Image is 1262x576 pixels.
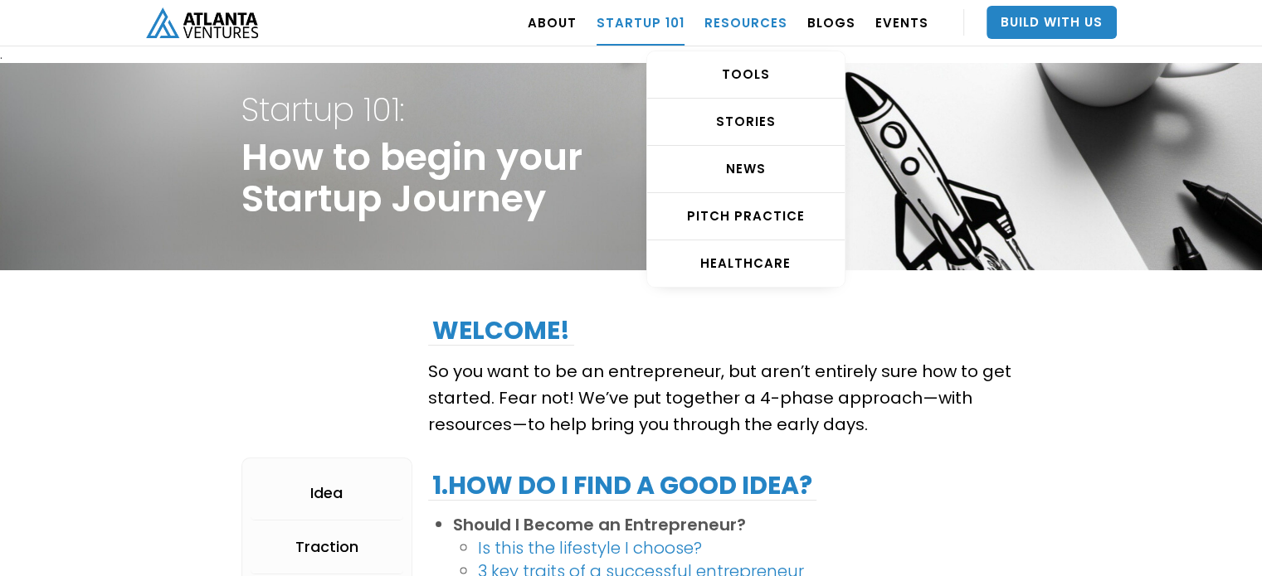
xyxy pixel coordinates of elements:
[310,485,343,501] div: Idea
[251,467,404,520] a: Idea
[647,208,845,225] div: Pitch Practice
[453,513,746,536] strong: Should I Become an Entrepreneur?
[647,114,845,130] div: STORIES
[647,193,845,240] a: Pitch Practice
[295,539,358,555] div: Traction
[647,51,845,99] a: TOOLS
[647,255,845,272] div: HEALTHCARE
[428,358,1021,438] p: So you want to be an entrepreneur, but aren’t entirely sure how to get started. Fear not! We’ve p...
[478,536,702,559] a: Is this the lifestyle I choose?
[448,467,812,503] strong: How do I find a good idea?
[241,83,582,249] h1: How to begin your Startup Journey
[251,520,404,574] a: Traction
[647,66,845,83] div: TOOLS
[241,87,404,133] strong: Startup 101:
[428,471,816,501] h2: 1.
[428,316,574,346] h2: Welcome!
[647,99,845,146] a: STORIES
[987,6,1117,39] a: Build With Us
[647,240,845,287] a: HEALTHCARE
[647,146,845,193] a: NEWS
[647,161,845,177] div: NEWS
